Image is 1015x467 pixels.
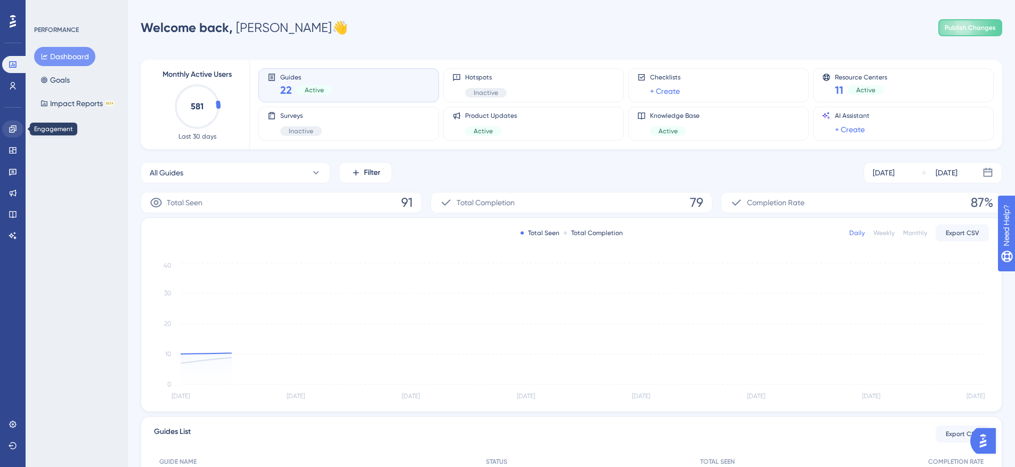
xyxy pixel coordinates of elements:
tspan: 30 [164,289,172,297]
tspan: [DATE] [967,392,985,400]
span: Active [856,86,875,94]
tspan: [DATE] [632,392,650,400]
span: Inactive [289,127,313,135]
button: Filter [339,162,392,183]
button: Export CSV [936,224,989,241]
tspan: [DATE] [517,392,535,400]
div: Weekly [873,229,895,237]
span: 87% [971,194,993,211]
span: Active [474,127,493,135]
tspan: [DATE] [402,392,420,400]
button: All Guides [141,162,330,183]
div: Total Seen [521,229,559,237]
span: Guides [280,73,332,80]
span: Active [305,86,324,94]
span: Monthly Active Users [163,68,232,81]
div: Daily [849,229,865,237]
span: STATUS [486,457,507,466]
span: Resource Centers [835,73,887,80]
span: Inactive [474,88,498,97]
span: Checklists [650,73,680,82]
span: Welcome back, [141,20,233,35]
button: Export CSV [936,425,989,442]
span: 11 [835,83,843,98]
span: All Guides [150,166,183,179]
div: [DATE] [873,166,895,179]
span: AI Assistant [835,111,870,120]
span: 91 [401,194,413,211]
span: COMPLETION RATE [928,457,984,466]
tspan: 40 [164,262,172,269]
text: 581 [191,101,204,111]
span: Filter [364,166,380,179]
iframe: UserGuiding AI Assistant Launcher [970,425,1002,457]
span: Export CSV [946,229,979,237]
button: Goals [34,70,76,90]
span: TOTAL SEEN [700,457,735,466]
tspan: 20 [164,320,172,327]
span: Publish Changes [945,23,996,32]
div: PERFORMANCE [34,26,79,34]
span: Last 30 days [178,132,216,141]
div: [PERSON_NAME] 👋 [141,19,348,36]
span: Guides List [154,425,191,442]
span: GUIDE NAME [159,457,197,466]
div: [DATE] [936,166,957,179]
span: Surveys [280,111,322,120]
span: Active [659,127,678,135]
a: + Create [650,85,680,98]
span: Total Seen [167,196,202,209]
tspan: 10 [165,350,172,358]
tspan: 0 [167,381,172,388]
span: Export CSV [946,430,979,438]
div: BETA [105,101,115,106]
span: 79 [690,194,703,211]
span: Knowledge Base [650,111,700,120]
span: Total Completion [457,196,515,209]
span: Completion Rate [747,196,805,209]
button: Dashboard [34,47,95,66]
tspan: [DATE] [172,392,190,400]
span: 22 [280,83,292,98]
button: Publish Changes [938,19,1002,36]
span: Product Updates [465,111,517,120]
tspan: [DATE] [862,392,880,400]
span: Need Help? [25,3,67,15]
a: + Create [835,123,865,136]
div: Monthly [903,229,927,237]
div: Total Completion [564,229,623,237]
tspan: [DATE] [747,392,765,400]
span: Hotspots [465,73,507,82]
tspan: [DATE] [287,392,305,400]
button: Impact ReportsBETA [34,94,121,113]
